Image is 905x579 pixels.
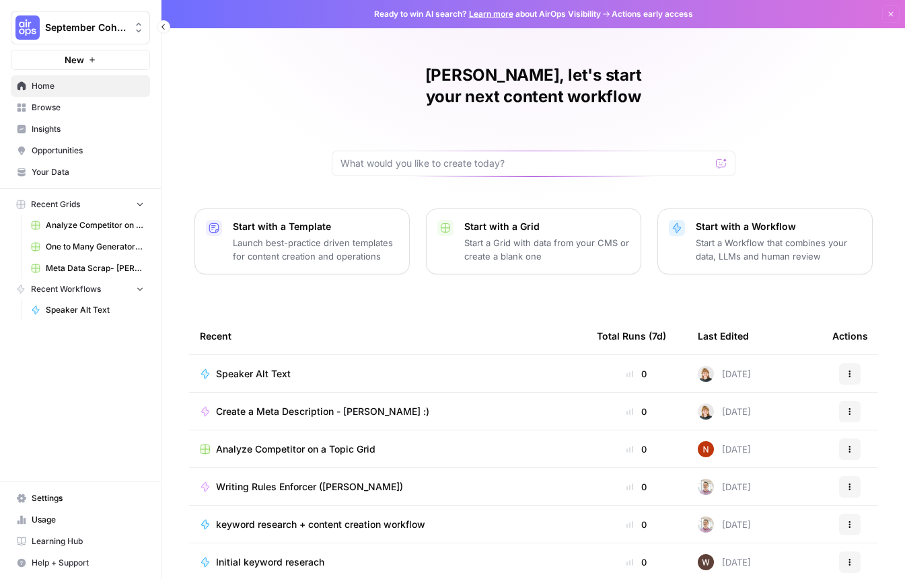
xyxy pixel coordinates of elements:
div: Total Runs (7d) [597,317,666,354]
button: New [11,50,150,70]
span: Analyze Competitor on a Topic Grid [46,219,144,231]
span: Insights [32,123,144,135]
div: 0 [597,555,676,569]
span: Meta Data Scrap- [PERSON_NAME] [46,262,144,274]
div: 0 [597,442,676,456]
img: September Cohort Logo [15,15,40,40]
a: Analyze Competitor on a Topic Grid [25,215,150,236]
span: Your Data [32,166,144,178]
button: Help + Support [11,552,150,574]
span: Opportunities [32,145,144,157]
a: Usage [11,509,150,531]
div: [DATE] [698,479,751,495]
span: Learning Hub [32,535,144,547]
span: keyword research + content creation workflow [216,518,425,531]
span: One to Many Generator Grid [46,241,144,253]
span: Settings [32,492,144,504]
p: Start with a Grid [464,220,630,233]
a: Learn more [469,9,513,19]
span: Create a Meta Description - [PERSON_NAME] :) [216,405,429,418]
a: Your Data [11,161,150,183]
img: rnewfn8ozkblbv4ke1ie5hzqeirw [698,479,714,495]
button: Start with a TemplateLaunch best-practice driven templates for content creation and operations [194,208,410,274]
a: Initial keyword reserach [200,555,575,569]
img: rbni5xk9si5sg26zymgzm0e69vdu [698,554,714,570]
span: Analyze Competitor on a Topic Grid [216,442,375,456]
h1: [PERSON_NAME], let's start your next content workflow [332,65,735,108]
a: Browse [11,97,150,118]
span: Writing Rules Enforcer ([PERSON_NAME]) [216,480,403,494]
a: Insights [11,118,150,140]
div: [DATE] [698,441,751,457]
div: Last Edited [698,317,749,354]
a: Speaker Alt Text [25,299,150,321]
button: Recent Workflows [11,279,150,299]
div: [DATE] [698,403,751,420]
span: September Cohort [45,21,126,34]
span: New [65,53,84,67]
a: Opportunities [11,140,150,161]
a: One to Many Generator Grid [25,236,150,258]
span: Initial keyword reserach [216,555,324,569]
div: 0 [597,480,676,494]
span: Recent Grids [31,198,80,210]
p: Start with a Template [233,220,398,233]
span: Speaker Alt Text [216,367,291,381]
span: Ready to win AI search? about AirOps Visibility [374,8,601,20]
div: Recent [200,317,575,354]
input: What would you like to create today? [340,157,711,170]
a: Home [11,75,150,97]
p: Launch best-practice driven templates for content creation and operations [233,236,398,263]
div: 0 [597,405,676,418]
p: Start a Grid with data from your CMS or create a blank one [464,236,630,263]
img: rnewfn8ozkblbv4ke1ie5hzqeirw [698,516,714,533]
a: Learning Hub [11,531,150,552]
a: Analyze Competitor on a Topic Grid [200,442,575,456]
div: [DATE] [698,554,751,570]
a: Speaker Alt Text [200,367,575,381]
img: jq2720gl3iwk1wagd6g8sgpyhqjw [698,366,714,382]
button: Start with a WorkflowStart a Workflow that combines your data, LLMs and human review [657,208,873,274]
span: Speaker Alt Text [46,304,144,316]
img: jq2720gl3iwk1wagd6g8sgpyhqjw [698,403,714,420]
a: Settings [11,488,150,509]
button: Recent Grids [11,194,150,215]
div: [DATE] [698,366,751,382]
a: Meta Data Scrap- [PERSON_NAME] [25,258,150,279]
div: [DATE] [698,516,751,533]
img: 4fp16ll1l9r167b2opck15oawpi4 [698,441,714,457]
a: Writing Rules Enforcer ([PERSON_NAME]) [200,480,575,494]
p: Start a Workflow that combines your data, LLMs and human review [696,236,861,263]
a: keyword research + content creation workflow [200,518,575,531]
a: Create a Meta Description - [PERSON_NAME] :) [200,405,575,418]
p: Start with a Workflow [696,220,861,233]
div: 0 [597,518,676,531]
span: Recent Workflows [31,283,101,295]
span: Browse [32,102,144,114]
span: Help + Support [32,557,144,569]
span: Usage [32,514,144,526]
span: Home [32,80,144,92]
button: Start with a GridStart a Grid with data from your CMS or create a blank one [426,208,641,274]
span: Actions early access [612,8,693,20]
div: 0 [597,367,676,381]
button: Workspace: September Cohort [11,11,150,44]
div: Actions [832,317,868,354]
